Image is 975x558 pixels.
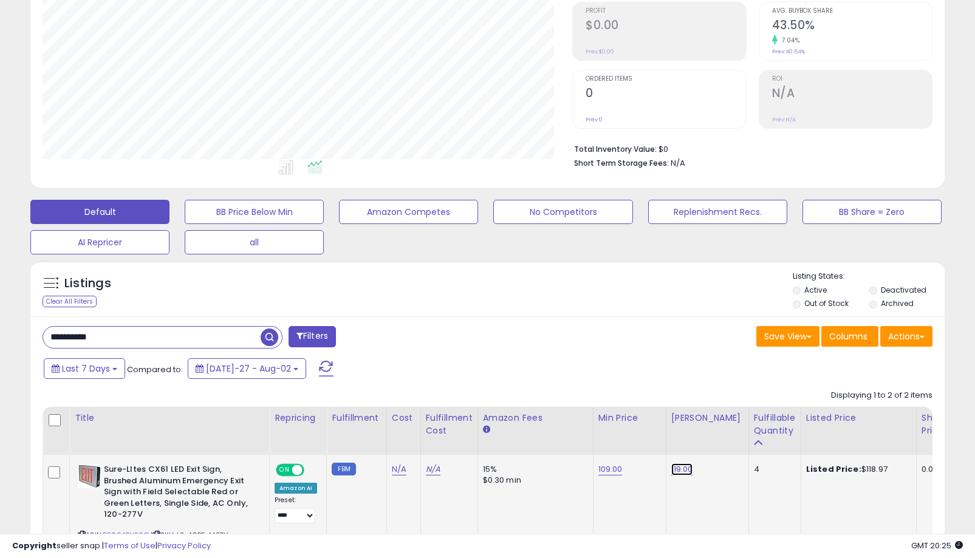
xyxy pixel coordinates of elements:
[30,200,169,224] button: Default
[483,412,588,424] div: Amazon Fees
[12,540,56,551] strong: Copyright
[277,465,292,475] span: ON
[104,540,156,551] a: Terms of Use
[64,275,111,292] h5: Listings
[586,18,745,35] h2: $0.00
[75,412,264,424] div: Title
[586,48,614,55] small: Prev: $0.00
[806,464,907,475] div: $118.97
[275,483,317,494] div: Amazon AI
[206,362,291,375] span: [DATE]-27 - Aug-02
[598,463,623,475] a: 109.00
[804,285,827,295] label: Active
[44,358,125,379] button: Last 7 Days
[30,230,169,254] button: AI Repricer
[78,464,101,488] img: 41RD++9OM7L._SL40_.jpg
[772,76,932,83] span: ROI
[922,464,942,475] div: 0.00
[793,271,945,282] p: Listing States:
[188,358,306,379] button: [DATE]-27 - Aug-02
[483,424,490,435] small: Amazon Fees.
[756,326,819,347] button: Save View
[772,48,805,55] small: Prev: 40.64%
[275,496,317,523] div: Preset:
[829,330,867,342] span: Columns
[303,465,322,475] span: OFF
[821,326,878,347] button: Columns
[586,8,745,15] span: Profit
[275,412,321,424] div: Repricing
[671,412,744,424] div: [PERSON_NAME]
[881,298,914,308] label: Archived
[332,463,355,475] small: FBM
[127,364,183,375] span: Compared to:
[806,463,861,475] b: Listed Price:
[483,464,584,475] div: 15%
[43,296,97,307] div: Clear All Filters
[778,36,800,45] small: 7.04%
[185,230,324,254] button: all
[289,326,336,347] button: Filters
[772,8,932,15] span: Avg. Buybox Share
[185,200,324,224] button: BB Price Below Min
[103,530,149,540] a: B0094GVS6G
[802,200,942,224] button: BB Share = Zero
[151,530,228,540] span: | SKU: L2-A9B5-M37V
[574,144,657,154] b: Total Inventory Value:
[754,412,796,437] div: Fulfillable Quantity
[806,412,911,424] div: Listed Price
[671,463,693,475] a: 119.00
[483,475,584,486] div: $0.30 min
[574,158,669,168] b: Short Term Storage Fees:
[804,298,849,308] label: Out of Stock
[772,116,796,123] small: Prev: N/A
[880,326,932,347] button: Actions
[881,285,926,295] label: Deactivated
[772,18,932,35] h2: 43.50%
[426,463,440,475] a: N/A
[586,116,603,123] small: Prev: 0
[104,464,251,523] b: Sure-LItes CX61 LED Exit Sign, Brushed Aluminum Emergency Exit Sign with Field Selectable Red or ...
[157,540,211,551] a: Privacy Policy
[332,412,381,424] div: Fulfillment
[493,200,632,224] button: No Competitors
[772,86,932,103] h2: N/A
[911,540,963,551] span: 2025-08-10 20:25 GMT
[392,412,416,424] div: Cost
[598,412,661,424] div: Min Price
[922,412,946,437] div: Ship Price
[671,157,685,169] span: N/A
[648,200,787,224] button: Replenishment Recs.
[392,463,406,475] a: N/A
[831,390,932,401] div: Displaying 1 to 2 of 2 items
[339,200,478,224] button: Amazon Competes
[586,86,745,103] h2: 0
[12,540,211,552] div: seller snap | |
[586,76,745,83] span: Ordered Items
[574,141,923,155] li: $0
[754,464,792,475] div: 4
[426,412,473,437] div: Fulfillment Cost
[62,362,110,375] span: Last 7 Days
